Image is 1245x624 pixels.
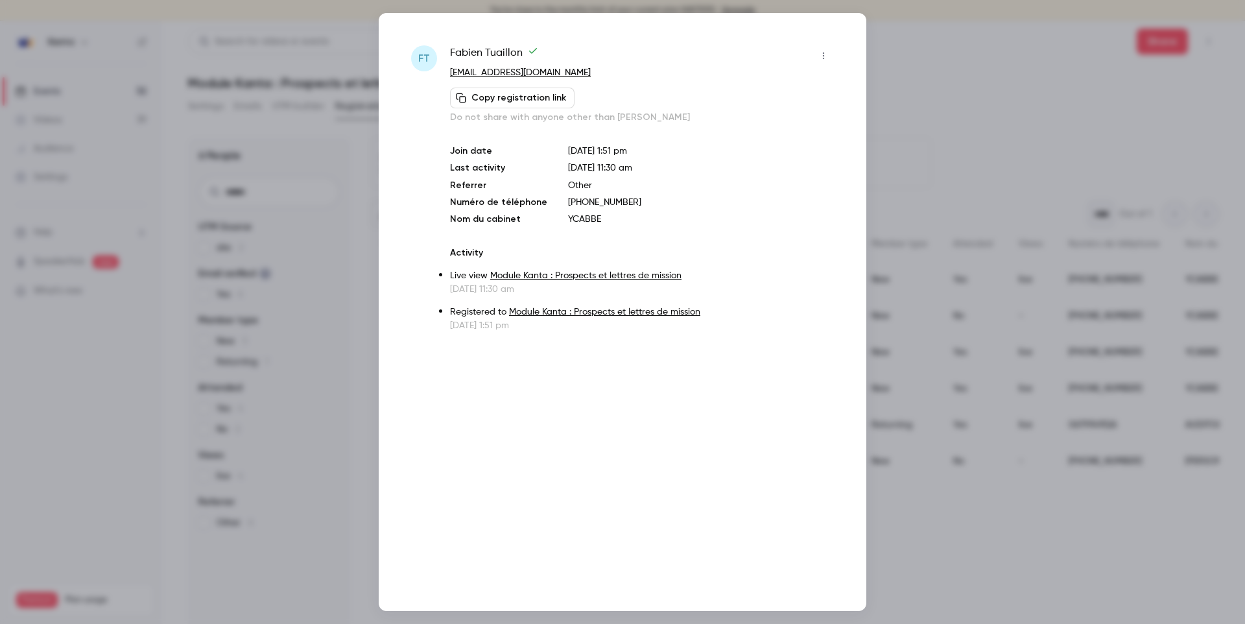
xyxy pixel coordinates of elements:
[568,163,632,173] span: [DATE] 11:30 am
[450,196,547,209] p: Numéro de téléphone
[568,145,834,158] p: [DATE] 1:51 pm
[450,45,538,66] span: Fabien Tuaillon
[450,246,834,259] p: Activity
[450,111,834,124] p: Do not share with anyone other than [PERSON_NAME]
[450,179,547,192] p: Referrer
[450,68,591,77] a: [EMAIL_ADDRESS][DOMAIN_NAME]
[568,196,834,209] p: [PHONE_NUMBER]
[418,51,430,66] span: FT
[450,269,834,283] p: Live view
[450,162,547,175] p: Last activity
[450,283,834,296] p: [DATE] 11:30 am
[450,213,547,226] p: Nom du cabinet
[450,306,834,319] p: Registered to
[450,88,575,108] button: Copy registration link
[509,307,700,317] a: Module Kanta : Prospects et lettres de mission
[490,271,682,280] a: Module Kanta : Prospects et lettres de mission
[568,179,834,192] p: Other
[450,145,547,158] p: Join date
[568,213,834,226] p: YCABBE
[450,319,834,332] p: [DATE] 1:51 pm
